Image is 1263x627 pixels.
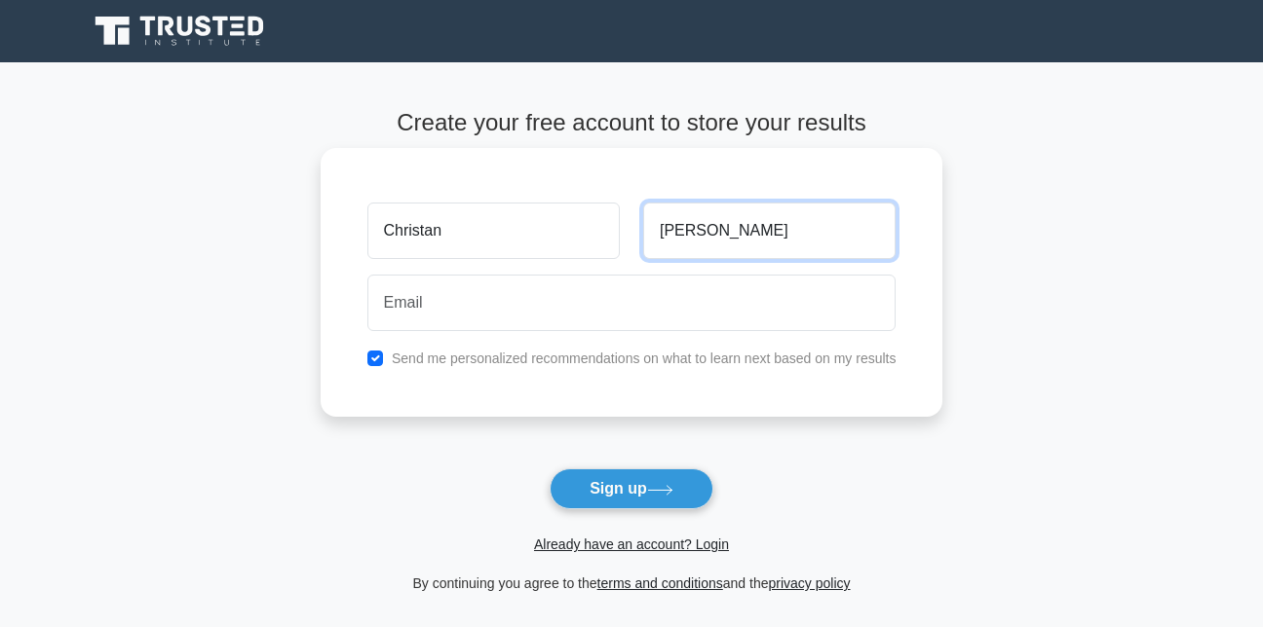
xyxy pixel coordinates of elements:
[392,350,897,366] label: Send me personalized recommendations on what to learn next based on my results
[597,575,723,591] a: terms and conditions
[643,203,896,259] input: Last name
[309,572,955,595] div: By continuing you agree to the and the
[534,536,729,552] a: Already have an account? Login
[367,275,897,331] input: Email
[321,109,943,137] h4: Create your free account to store your results
[550,468,713,509] button: Sign up
[769,575,851,591] a: privacy policy
[367,203,620,259] input: First name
